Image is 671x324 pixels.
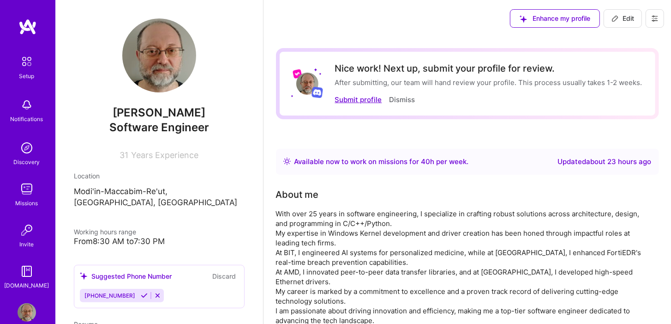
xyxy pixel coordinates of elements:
[389,95,415,104] button: Dismiss
[141,292,148,299] i: Accept
[122,18,196,92] img: User Avatar
[276,188,319,202] div: About me
[421,157,431,166] span: 40
[16,198,38,208] div: Missions
[120,150,129,160] span: 31
[74,186,245,208] p: Modi'in-Maccabim-Re'ut, [GEOGRAPHIC_DATA], [GEOGRAPHIC_DATA]
[294,156,469,167] div: Available now to work on missions for h per week .
[18,18,37,35] img: logo
[18,221,36,239] img: Invite
[84,292,135,299] span: [PHONE_NUMBER]
[80,271,172,281] div: Suggested Phone Number
[80,272,88,280] i: icon SuggestedTeams
[74,237,245,246] div: From 8:30 AM to 7:30 PM
[18,180,36,198] img: teamwork
[15,303,38,322] a: User Avatar
[19,71,35,81] div: Setup
[17,52,36,71] img: setup
[18,262,36,281] img: guide book
[154,292,161,299] i: Reject
[604,9,642,28] button: Edit
[11,114,43,124] div: Notifications
[20,239,34,249] div: Invite
[74,171,245,181] div: Location
[18,139,36,157] img: discovery
[283,158,291,165] img: Availability
[558,156,652,167] div: Updated about 23 hours ago
[74,106,245,120] span: [PERSON_NAME]
[335,95,382,104] button: Submit profile
[18,96,36,114] img: bell
[611,14,634,23] span: Edit
[109,121,209,134] span: Software Engineer
[335,78,642,87] div: After submitting, our team will hand review your profile. This process usually takes 1-2 weeks.
[5,281,49,290] div: [DOMAIN_NAME]
[74,228,136,236] span: Working hours range
[293,69,302,79] img: Lyft logo
[312,86,323,98] img: Discord logo
[132,150,199,160] span: Years Experience
[210,271,239,281] button: Discard
[335,63,642,74] div: Nice work! Next up, submit your profile for review.
[14,157,40,167] div: Discovery
[296,73,318,95] img: User Avatar
[18,303,36,322] img: User Avatar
